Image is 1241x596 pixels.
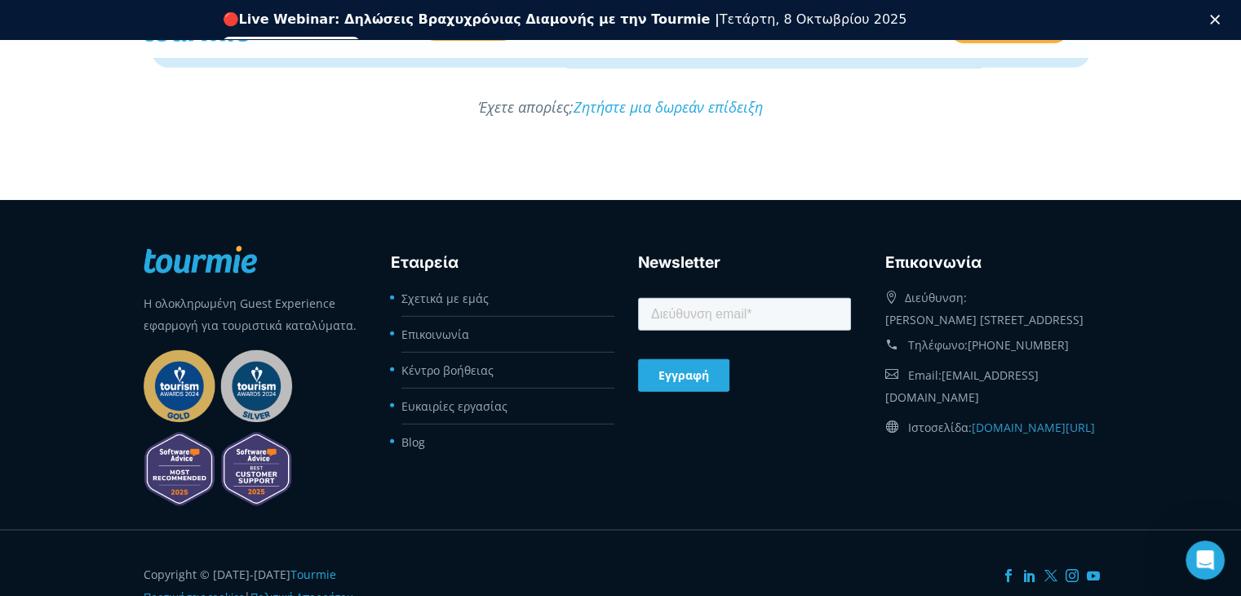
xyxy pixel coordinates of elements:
[885,412,1098,443] div: Ιστοσελίδα:
[885,367,1039,405] a: [EMAIL_ADDRESS][DOMAIN_NAME]
[1186,540,1225,580] iframe: Intercom live chat
[239,11,720,27] b: Live Webinar: Δηλώσεις Βραχυχρόνιας Διαμονής με την Tourmie |
[401,398,507,414] a: Ευκαιρίες εργασίας
[401,327,469,342] a: Επικοινωνία
[972,420,1095,435] a: [DOMAIN_NAME][URL]
[223,37,361,56] a: Εγγραφείτε δωρεάν
[223,11,907,28] div: 🔴 Τετάρτη, 8 Οκτωβρίου 2025
[401,291,489,306] a: Σχετικά με εμάς
[290,567,336,582] a: Tourmie
[1023,569,1036,582] a: LinkedIn
[1087,569,1100,582] a: YouTube
[885,251,1098,275] h3: Eπικοινωνία
[1044,569,1057,582] a: Twitter
[401,362,494,378] a: Κέντρο βοήθειας
[885,331,1098,360] div: Τηλέφωνο:
[638,295,851,403] iframe: Form 0
[885,282,1098,331] div: Διεύθυνση: [PERSON_NAME] [STREET_ADDRESS]
[144,292,357,336] p: Η ολοκληρωμένη Guest Experience εφαρμογή για τουριστικά καταλύματα.
[1002,569,1015,582] a: Facebook
[574,97,763,117] a: Ζητήστε μια δωρεάν επίδειξη
[391,251,604,275] h3: Εταιρεία
[1210,15,1226,24] div: Κλείσιμο
[478,97,763,117] em: Έχετε απορίες;
[885,360,1098,412] div: Email:
[1066,569,1079,582] a: Instagram
[638,251,851,275] h3: Newsletter
[401,434,425,450] a: Blog
[968,337,1069,353] a: [PHONE_NUMBER]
